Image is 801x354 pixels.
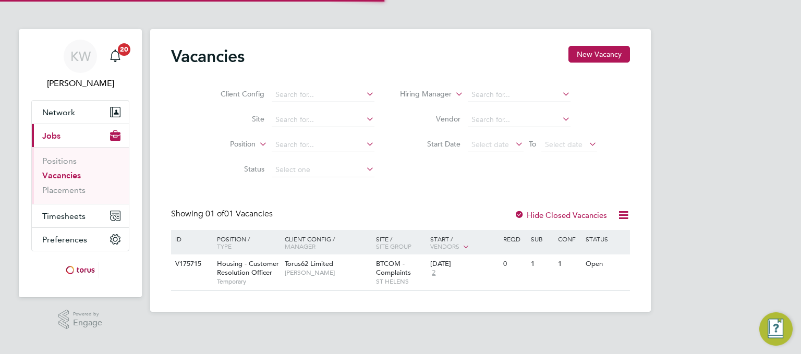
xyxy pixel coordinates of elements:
div: Open [583,254,628,274]
span: Manager [285,242,315,250]
a: KW[PERSON_NAME] [31,40,129,90]
input: Search for... [272,113,374,127]
button: Jobs [32,124,129,147]
div: Reqd [501,230,528,248]
div: Start / [428,230,501,256]
span: [PERSON_NAME] [285,268,371,277]
span: Timesheets [42,211,86,221]
img: torus-logo-retina.png [62,262,99,278]
span: Select date [471,140,509,149]
span: KW [70,50,91,63]
div: Position / [209,230,282,255]
span: Select date [545,140,582,149]
div: [DATE] [430,260,498,268]
button: Engage Resource Center [759,312,793,346]
span: 20 [118,43,130,56]
label: Hiring Manager [392,89,452,100]
button: New Vacancy [568,46,630,63]
div: Client Config / [282,230,373,255]
nav: Main navigation [19,29,142,297]
div: Conf [555,230,582,248]
a: Vacancies [42,170,81,180]
div: Status [583,230,628,248]
span: Site Group [376,242,411,250]
a: Powered byEngage [58,310,103,329]
span: Torus62 Limited [285,259,333,268]
button: Network [32,101,129,124]
input: Search for... [272,138,374,152]
span: Temporary [217,277,280,286]
span: Network [42,107,75,117]
span: Jobs [42,131,60,141]
a: Positions [42,156,77,166]
span: 01 of [205,209,224,219]
div: Sub [528,230,555,248]
div: Showing [171,209,275,219]
a: Go to home page [31,262,129,278]
h2: Vacancies [171,46,245,67]
span: 01 Vacancies [205,209,273,219]
a: Placements [42,185,86,195]
div: ID [173,230,209,248]
button: Timesheets [32,204,129,227]
label: Status [204,164,264,174]
input: Search for... [272,88,374,102]
label: Site [204,114,264,124]
label: Vendor [400,114,460,124]
span: Type [217,242,232,250]
span: Preferences [42,235,87,245]
div: Jobs [32,147,129,204]
span: 2 [430,268,437,277]
span: Powered by [73,310,102,319]
div: V175715 [173,254,209,274]
span: Housing - Customer Resolution Officer [217,259,279,277]
div: 0 [501,254,528,274]
span: Kitty Wong [31,77,129,90]
input: Select one [272,163,374,177]
button: Preferences [32,228,129,251]
span: Vendors [430,242,459,250]
div: 1 [555,254,582,274]
span: BTCOM - Complaints [376,259,411,277]
div: Site / [373,230,428,255]
label: Client Config [204,89,264,99]
span: Engage [73,319,102,327]
label: Start Date [400,139,460,149]
label: Hide Closed Vacancies [514,210,607,220]
input: Search for... [468,88,571,102]
span: ST HELENS [376,277,426,286]
div: 1 [528,254,555,274]
span: To [526,137,539,151]
input: Search for... [468,113,571,127]
label: Position [196,139,256,150]
a: 20 [105,40,126,73]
